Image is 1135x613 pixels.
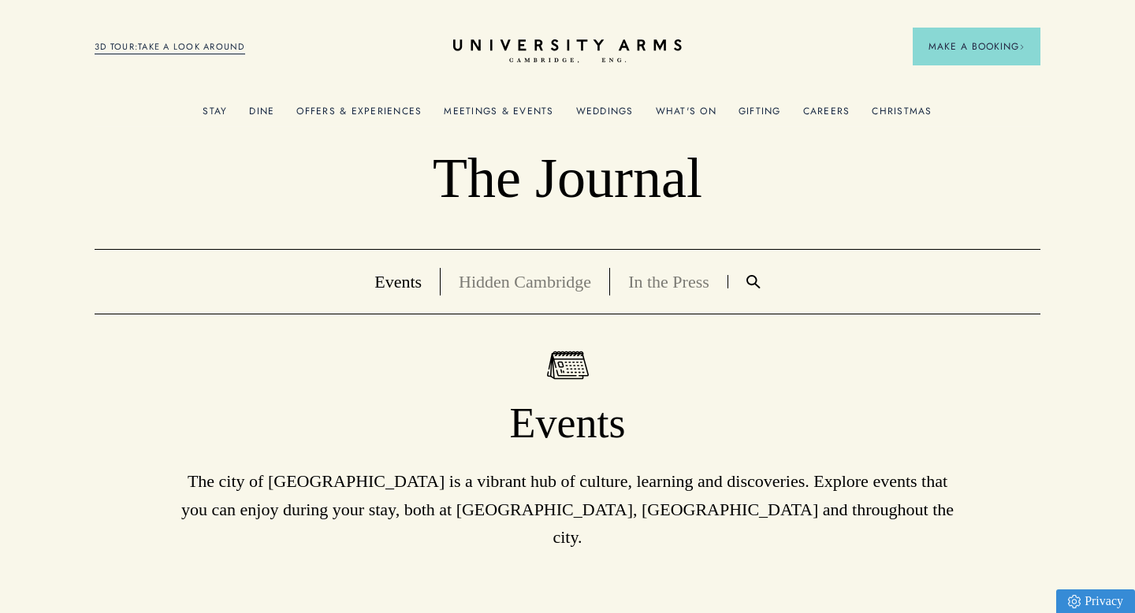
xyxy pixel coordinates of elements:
[95,398,1040,450] h1: Events
[444,106,553,126] a: Meetings & Events
[628,272,709,292] a: In the Press
[173,467,962,551] p: The city of [GEOGRAPHIC_DATA] is a vibrant hub of culture, learning and discoveries. Explore even...
[803,106,850,126] a: Careers
[872,106,932,126] a: Christmas
[459,272,591,292] a: Hidden Cambridge
[249,106,274,126] a: Dine
[1019,44,1025,50] img: Arrow icon
[203,106,227,126] a: Stay
[95,40,245,54] a: 3D TOUR:TAKE A LOOK AROUND
[913,28,1040,65] button: Make a BookingArrow icon
[1056,589,1135,613] a: Privacy
[453,39,682,64] a: Home
[1068,595,1081,608] img: Privacy
[296,106,422,126] a: Offers & Experiences
[739,106,781,126] a: Gifting
[928,39,1025,54] span: Make a Booking
[576,106,634,126] a: Weddings
[547,351,589,380] img: Events
[95,145,1040,213] p: The Journal
[656,106,716,126] a: What's On
[374,272,422,292] a: Events
[746,275,761,288] img: Search
[728,275,779,288] a: Search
